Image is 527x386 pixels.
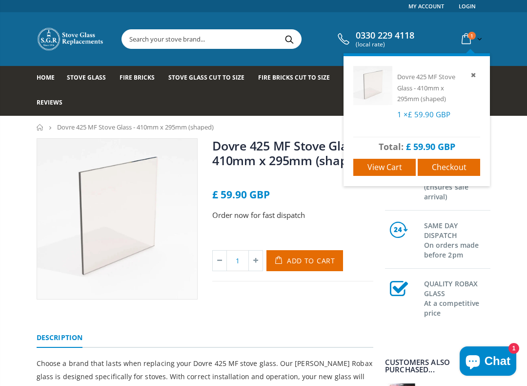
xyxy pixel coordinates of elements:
[120,66,162,91] a: Fire Bricks
[367,162,402,172] span: View cart
[37,124,44,130] a: Home
[37,73,55,82] span: Home
[212,210,373,221] p: Order now for fast dispatch
[212,137,366,169] a: Dovre 425 MF Stove Glass - 410mm x 295mm (shaped)
[406,141,455,152] span: £ 59.90 GBP
[468,32,476,40] span: 1
[258,73,330,82] span: Fire Bricks Cut To Size
[424,219,490,260] h3: SAME DAY DISPATCH On orders made before 2pm
[408,109,450,119] span: £ 59.90 GBP
[168,73,244,82] span: Stove Glass Cut To Size
[122,30,391,48] input: Search your stove brand...
[37,91,70,116] a: Reviews
[278,30,300,48] button: Search
[458,29,484,48] a: 1
[379,141,404,152] span: Total:
[120,73,155,82] span: Fire Bricks
[37,98,62,107] span: Reviews
[258,66,337,91] a: Fire Bricks Cut To Size
[457,346,519,378] inbox-online-store-chat: Shopify online store chat
[67,66,113,91] a: Stove Glass
[57,123,214,131] span: Dovre 425 MF Stove Glass - 410mm x 295mm (shaped)
[469,69,480,81] a: Remove item
[37,139,197,299] img: squarestoveglass_2bfb16bc-1c9f-425e-9204-17328d6db89f_800x_crop_center.webp
[353,159,416,176] a: View cart
[353,66,392,105] img: Dovre 425 MF Stove Glass - 410mm x 295mm (shaped)
[67,73,106,82] span: Stove Glass
[212,188,270,201] span: £ 59.90 GBP
[37,328,82,348] a: Description
[424,277,490,318] h3: QUALITY ROBAX GLASS At a competitive price
[168,66,251,91] a: Stove Glass Cut To Size
[266,250,343,271] button: Add to Cart
[287,256,335,265] span: Add to Cart
[418,159,480,176] a: Checkout
[432,162,466,172] span: Checkout
[37,27,105,51] img: Stove Glass Replacement
[397,109,450,119] span: 1 ×
[37,66,62,91] a: Home
[397,72,455,103] a: Dovre 425 MF Stove Glass - 410mm x 295mm (shaped)
[385,359,490,373] div: Customers also purchased...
